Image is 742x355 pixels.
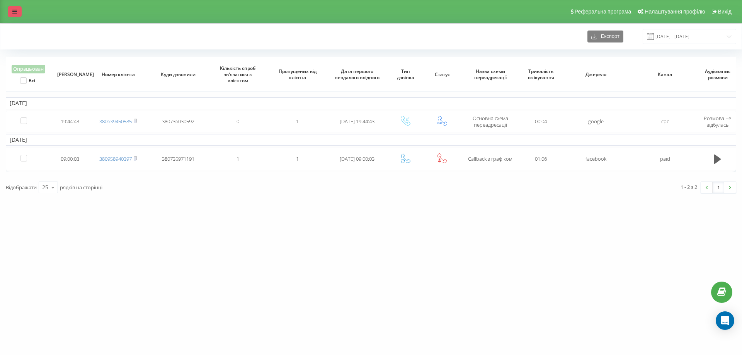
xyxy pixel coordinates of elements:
[575,8,631,15] span: Реферальна програма
[99,155,132,162] a: 380958940397
[214,65,261,83] span: Кількість спроб зв'язатися з клієнтом
[42,183,48,191] div: 25
[461,111,521,132] td: Основна схема переадресації
[237,155,239,162] span: 1
[296,155,299,162] span: 1
[20,77,35,84] label: Всі
[334,68,381,80] span: Дата першого невдалого вхідного
[631,111,699,132] td: cpc
[520,147,562,170] td: 01:06
[162,155,194,162] span: 380735971191
[562,111,630,132] td: google
[57,71,83,78] span: [PERSON_NAME]
[631,147,699,170] td: paid
[60,184,102,191] span: рядків на сторінці
[95,71,142,78] span: Номер клієнта
[467,68,514,80] span: Назва схеми переадресації
[645,8,705,15] span: Налаштування профілю
[705,68,731,80] span: Аудіозапис розмови
[526,68,556,80] span: Тривалість очікування
[718,8,732,15] span: Вихід
[274,68,321,80] span: Пропущених від клієнта
[340,155,374,162] span: [DATE] 09:00:03
[52,147,88,170] td: 09:00:03
[296,118,299,125] span: 1
[6,134,736,146] td: [DATE]
[99,118,132,125] a: 380639450585
[568,71,623,78] span: Джерело
[155,71,201,78] span: Куди дзвонили
[520,111,562,132] td: 00:04
[461,147,521,170] td: Callback з графіком
[429,71,455,78] span: Статус
[6,97,736,109] td: [DATE]
[392,68,419,80] span: Тип дзвінка
[162,118,194,125] span: 380736030592
[637,71,692,78] span: Канал
[681,183,697,191] div: 1 - 2 з 2
[6,184,37,191] span: Відображати
[716,311,734,330] div: Open Intercom Messenger
[704,115,731,128] span: Розмова не відбулась
[562,147,630,170] td: facebook
[597,34,619,39] span: Експорт
[340,118,374,125] span: [DATE] 19:44:43
[237,118,239,125] span: 0
[587,31,623,42] button: Експорт
[52,111,88,132] td: 19:44:43
[713,182,724,193] a: 1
